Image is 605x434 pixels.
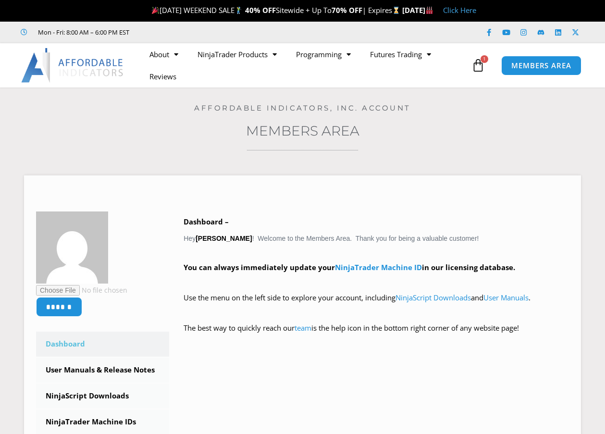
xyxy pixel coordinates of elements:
[36,358,169,383] a: User Manuals & Release Notes
[235,7,242,14] img: 🏌️‍♂️
[21,48,124,83] img: LogoAI | Affordable Indicators – NinjaTrader
[295,323,311,333] a: team
[184,215,569,348] div: Hey ! Welcome to the Members Area. Thank you for being a valuable customer!
[335,262,422,272] a: NinjaTrader Machine ID
[332,5,362,15] strong: 70% OFF
[36,26,129,38] span: Mon - Fri: 8:00 AM – 6:00 PM EST
[184,291,569,318] p: Use the menu on the left side to explore your account, including and .
[196,235,252,242] strong: [PERSON_NAME]
[36,384,169,409] a: NinjaScript Downloads
[184,262,515,272] strong: You can always immediately update your in our licensing database.
[149,5,402,15] span: [DATE] WEEKEND SALE Sitewide + Up To | Expires
[393,7,400,14] img: ⌛
[483,293,529,302] a: User Manuals
[152,7,159,14] img: 🎉
[511,62,571,69] span: MEMBERS AREA
[184,217,229,226] b: Dashboard –
[426,7,433,14] img: 🏭
[184,322,569,348] p: The best way to quickly reach our is the help icon in the bottom right corner of any website page!
[481,55,488,63] span: 1
[395,293,471,302] a: NinjaScript Downloads
[143,27,287,37] iframe: Customer reviews powered by Trustpilot
[245,5,276,15] strong: 40% OFF
[246,123,359,139] a: Members Area
[402,5,433,15] strong: [DATE]
[443,5,476,15] a: Click Here
[194,103,411,112] a: Affordable Indicators, Inc. Account
[286,43,360,65] a: Programming
[140,43,188,65] a: About
[360,43,441,65] a: Futures Trading
[36,332,169,357] a: Dashboard
[501,56,581,75] a: MEMBERS AREA
[140,65,186,87] a: Reviews
[188,43,286,65] a: NinjaTrader Products
[36,211,108,284] img: 404ac7d618c96c00aa0eefc44be3ab7555586e891ef9db552959d5737e496a5b
[140,43,469,87] nav: Menu
[457,51,499,79] a: 1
